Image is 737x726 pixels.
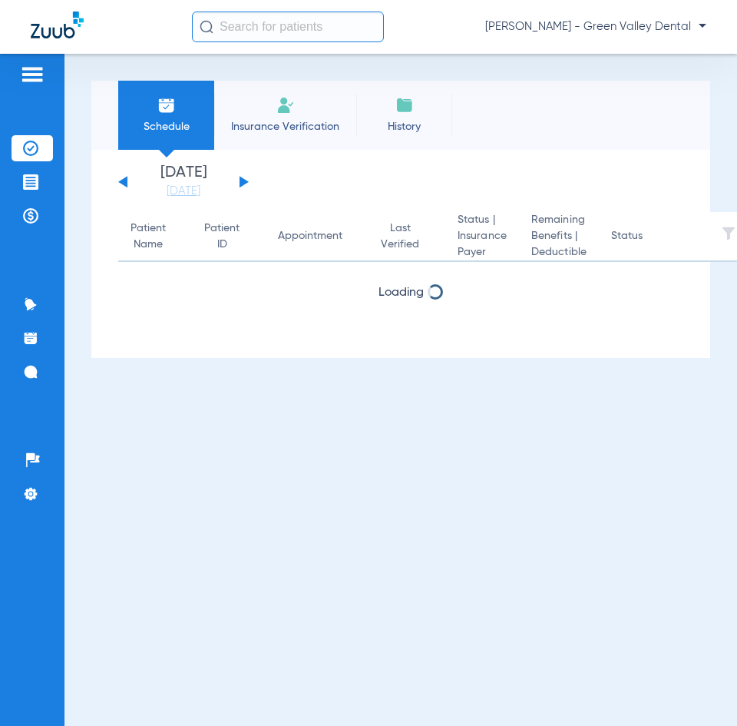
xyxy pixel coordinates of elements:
div: Patient ID [204,220,240,253]
div: Appointment [278,228,342,244]
th: Status [599,212,702,262]
span: Loading [378,287,424,299]
span: Insurance Payer [458,228,507,260]
div: Patient Name [131,220,180,253]
img: Schedule [157,96,176,114]
span: Deductible [531,244,587,260]
span: Insurance Verification [226,119,345,134]
span: Schedule [130,119,203,134]
input: Search for patients [192,12,384,42]
img: Manual Insurance Verification [276,96,295,114]
img: hamburger-icon [20,65,45,84]
img: filter.svg [721,226,736,241]
img: Zuub Logo [31,12,84,38]
img: Search Icon [200,20,213,34]
div: Patient Name [131,220,166,253]
div: Appointment [278,228,356,244]
img: History [395,96,414,114]
a: [DATE] [137,184,230,199]
div: Patient ID [204,220,253,253]
li: [DATE] [137,165,230,199]
th: Status | [445,212,519,262]
th: Remaining Benefits | [519,212,599,262]
span: History [368,119,441,134]
div: Last Verified [381,220,433,253]
span: [PERSON_NAME] - Green Valley Dental [485,19,706,35]
div: Last Verified [381,220,419,253]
